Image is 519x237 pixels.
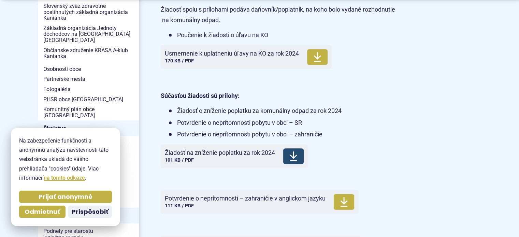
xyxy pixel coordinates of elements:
a: Usmernenie k uplatneniu úľavy na KO za rok 2024170 KB / PDF [161,45,332,69]
span: 111 KB / PDF [165,203,194,209]
span: PHSR obce [GEOGRAPHIC_DATA] [43,94,133,105]
button: Odmietnuť [19,206,66,218]
a: Slovenský zväz zdravotne postihnutých základná organizácia Kanianka [38,1,139,23]
span: Školstvo [43,123,133,134]
strong: Súčasťou žiadosti sú prílohy: [161,92,240,99]
span: Prispôsobiť [72,208,109,216]
span: Partnerské mestá [43,74,133,84]
a: PHSR obce [GEOGRAPHIC_DATA] [38,94,139,105]
button: Prijať anonymné [19,191,112,203]
a: Partnerské mestá [38,74,139,84]
span: Prijať anonymné [39,193,92,201]
a: Osobnosti obce [38,64,139,74]
span: Osobnosti obce [43,64,133,74]
a: Školstvo [38,120,139,136]
span: 101 KB / PDF [165,157,194,163]
a: Žiadosť na zníženie poplatku za rok 2024101 KB / PDF [161,144,308,168]
li: Potvrdenie o neprítomnosti pobytu v obci – zahraničie [169,129,403,140]
a: Komunitný plán obce [GEOGRAPHIC_DATA] [38,104,139,120]
li: Potvrdenie o neprítomnosti pobytu v obci – SR [169,118,403,128]
span: Potvrdenie o neprítomnosti – zahraničie v anglickom jazyku [165,195,326,202]
span: 170 KB / PDF [165,58,194,64]
span: Komunitný plán obce [GEOGRAPHIC_DATA] [43,104,133,120]
span: Základná organizácia Jednoty dôchodcov na [GEOGRAPHIC_DATA] [GEOGRAPHIC_DATA] [43,23,133,45]
a: Fotogaléria [38,84,139,94]
span: Odmietnuť [25,208,60,216]
button: Prispôsobiť [68,206,112,218]
a: Občianske združenie KRASA A-klub Kanianka [38,45,139,61]
span: Slovenský zväz zdravotne postihnutých základná organizácia Kanianka [43,1,133,23]
a: Potvrdenie o neprítomnosti – zahraničie v anglickom jazyku111 KB / PDF [161,190,358,214]
span: Fotogaléria [43,84,133,94]
span: Žiadosť na zníženie poplatku za rok 2024 [165,149,275,156]
li: Žiadosť o zníženie poplatku za komunálny odpad za rok 2024 [169,106,403,116]
li: Poučenie k žiadosti o úľavu na KO [169,30,403,41]
span: Usmernenie k uplatneniu úľavy na KO za rok 2024 [165,50,299,57]
a: Základná organizácia Jednoty dôchodcov na [GEOGRAPHIC_DATA] [GEOGRAPHIC_DATA] [38,23,139,45]
p: Na zabezpečenie funkčnosti a anonymnú analýzu návštevnosti táto webstránka ukladá do vášho prehli... [19,136,112,182]
p: Žiadosť spolu s prílohami podáva daňovník/poplatník, na koho bolo vydané rozhodnutie na komunálny... [161,4,403,25]
a: na tomto odkaze [44,175,85,181]
span: Občianske združenie KRASA A-klub Kanianka [43,45,133,61]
